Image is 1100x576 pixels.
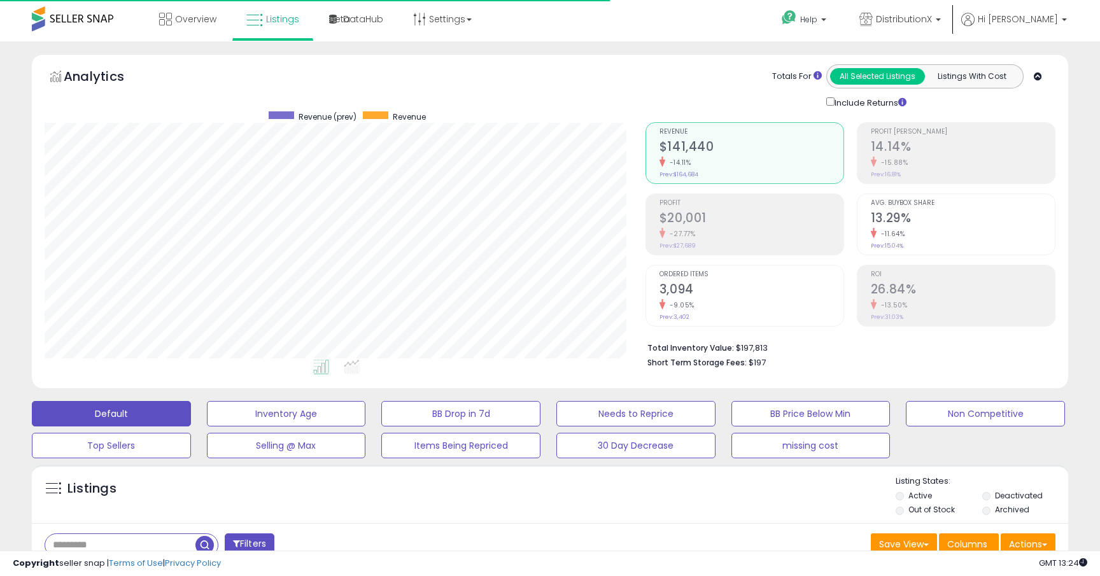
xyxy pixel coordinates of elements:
small: -27.77% [665,229,696,239]
span: ROI [871,271,1055,278]
span: DistributionX [876,13,932,25]
button: Actions [1001,533,1055,555]
h2: $20,001 [659,211,843,228]
button: Top Sellers [32,433,191,458]
a: Terms of Use [109,557,163,569]
h2: $141,440 [659,139,843,157]
small: -15.88% [877,158,908,167]
i: Get Help [781,10,797,25]
button: Filters [225,533,274,556]
p: Listing States: [896,475,1068,488]
span: Revenue (prev) [299,111,356,122]
small: -14.11% [665,158,691,167]
h5: Analytics [64,67,149,88]
span: Listings [266,13,299,25]
button: Selling @ Max [207,433,366,458]
small: Prev: 15.04% [871,242,903,249]
small: Prev: 16.81% [871,171,901,178]
button: Default [32,401,191,426]
button: Inventory Age [207,401,366,426]
span: Ordered Items [659,271,843,278]
button: Items Being Repriced [381,433,540,458]
button: Columns [939,533,999,555]
small: Prev: $27,689 [659,242,696,249]
button: BB Price Below Min [731,401,891,426]
small: Prev: 3,402 [659,313,689,321]
span: Avg. Buybox Share [871,200,1055,207]
small: Prev: 31.03% [871,313,903,321]
button: 30 Day Decrease [556,433,716,458]
button: Non Competitive [906,401,1065,426]
span: Hi [PERSON_NAME] [978,13,1058,25]
button: missing cost [731,433,891,458]
span: Columns [947,538,987,551]
h2: 13.29% [871,211,1055,228]
button: BB Drop in 7d [381,401,540,426]
button: Save View [871,533,937,555]
button: Listings With Cost [924,68,1019,85]
button: All Selected Listings [830,68,925,85]
label: Archived [995,504,1029,515]
button: Needs to Reprice [556,401,716,426]
span: Help [800,14,817,25]
span: 2025-09-15 13:24 GMT [1039,557,1087,569]
span: Profit [PERSON_NAME] [871,129,1055,136]
div: Totals For [772,71,822,83]
li: $197,813 [647,339,1046,355]
label: Deactivated [995,490,1043,501]
small: -11.64% [877,229,905,239]
div: Include Returns [817,95,922,109]
small: -9.05% [665,300,695,310]
a: Privacy Policy [165,557,221,569]
h2: 26.84% [871,282,1055,299]
b: Short Term Storage Fees: [647,357,747,368]
div: seller snap | | [13,558,221,570]
a: Hi [PERSON_NAME] [961,13,1067,38]
h2: 3,094 [659,282,843,299]
span: Profit [659,200,843,207]
label: Out of Stock [908,504,955,515]
span: Revenue [393,111,426,122]
span: DataHub [343,13,383,25]
span: Overview [175,13,216,25]
small: -13.50% [877,300,908,310]
b: Total Inventory Value: [647,342,734,353]
span: $197 [749,356,766,369]
label: Active [908,490,932,501]
strong: Copyright [13,557,59,569]
h5: Listings [67,480,116,498]
span: Revenue [659,129,843,136]
small: Prev: $164,684 [659,171,698,178]
h2: 14.14% [871,139,1055,157]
